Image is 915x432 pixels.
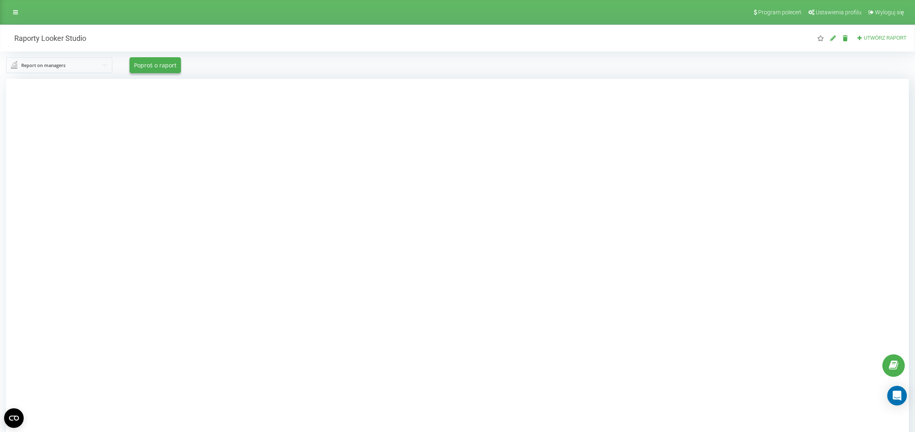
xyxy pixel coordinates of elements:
[817,35,824,41] i: Ten raport zostanie załadowany jako pierwszy po otwarciu aplikacji "Looker Studio Reports". Można...
[4,408,24,428] button: Open CMP widget
[854,35,909,42] button: Utwórz raport
[816,9,861,16] span: Ustawienia profilu
[857,35,862,40] i: Utwórz raport
[21,61,65,70] div: Report on managers
[830,35,837,41] i: Edytuj raportu
[864,35,906,41] span: Utwórz raport
[758,9,801,16] span: Program poleceń
[6,34,86,43] h2: Raporty Looker Studio
[887,386,907,405] div: Open Intercom Messenger
[842,35,849,41] i: Usuń raport
[129,57,181,73] button: Poproś o raport
[875,9,904,16] span: Wyloguj się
